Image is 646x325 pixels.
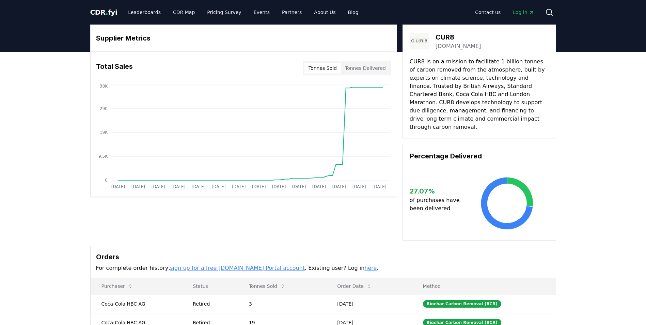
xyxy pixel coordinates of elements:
div: Biochar Carbon Removal (BCR) [423,300,501,308]
tspan: 29K [99,106,108,111]
h3: CUR8 [436,32,481,42]
span: CDR fyi [90,8,117,16]
td: Coca-Cola HBC AG [91,294,182,313]
div: Retired [193,300,233,307]
a: Partners [277,6,307,18]
a: Leaderboards [123,6,166,18]
nav: Main [470,6,539,18]
tspan: [DATE] [232,184,246,189]
span: . [106,8,108,16]
tspan: [DATE] [252,184,266,189]
a: About Us [309,6,341,18]
tspan: 19K [99,130,108,135]
p: Method [417,283,550,290]
tspan: [DATE] [111,184,125,189]
p: CUR8 is on a mission to facilitate 1 billion tonnes of carbon removed from the atmosphere, built ... [410,58,549,131]
tspan: [DATE] [191,184,205,189]
tspan: [DATE] [292,184,306,189]
a: Events [248,6,275,18]
tspan: [DATE] [332,184,346,189]
p: Status [187,283,233,290]
h3: Supplier Metrics [96,33,391,43]
p: of purchases have been delivered [410,196,465,213]
tspan: [DATE] [312,184,326,189]
button: Order Date [332,279,377,293]
p: For complete order history, . Existing user? Log in . [96,264,550,272]
tspan: [DATE] [151,184,165,189]
tspan: [DATE] [372,184,386,189]
a: Contact us [470,6,506,18]
img: CUR8-logo [410,32,429,51]
td: [DATE] [326,294,412,313]
a: CDR.fyi [90,7,117,17]
td: 3 [238,294,326,313]
h3: Orders [96,252,550,262]
nav: Main [123,6,364,18]
tspan: [DATE] [131,184,145,189]
span: Log in [513,9,534,16]
button: Purchaser [96,279,139,293]
button: Tonnes Delivered [341,63,390,74]
h3: Percentage Delivered [410,151,549,161]
h3: 27.07 % [410,186,465,196]
tspan: 9.5K [98,154,108,159]
tspan: [DATE] [171,184,185,189]
a: Log in [507,6,539,18]
h3: Total Sales [96,61,133,75]
tspan: 38K [99,84,108,89]
tspan: [DATE] [352,184,366,189]
a: here [364,265,377,271]
a: CDR Map [168,6,200,18]
a: Pricing Survey [202,6,247,18]
a: [DOMAIN_NAME] [436,42,481,50]
a: Blog [343,6,364,18]
tspan: [DATE] [272,184,286,189]
tspan: 0 [105,178,108,183]
button: Tonnes Sold [243,279,291,293]
button: Tonnes Sold [304,63,341,74]
tspan: [DATE] [211,184,225,189]
a: sign up for a free [DOMAIN_NAME] Portal account [170,265,305,271]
